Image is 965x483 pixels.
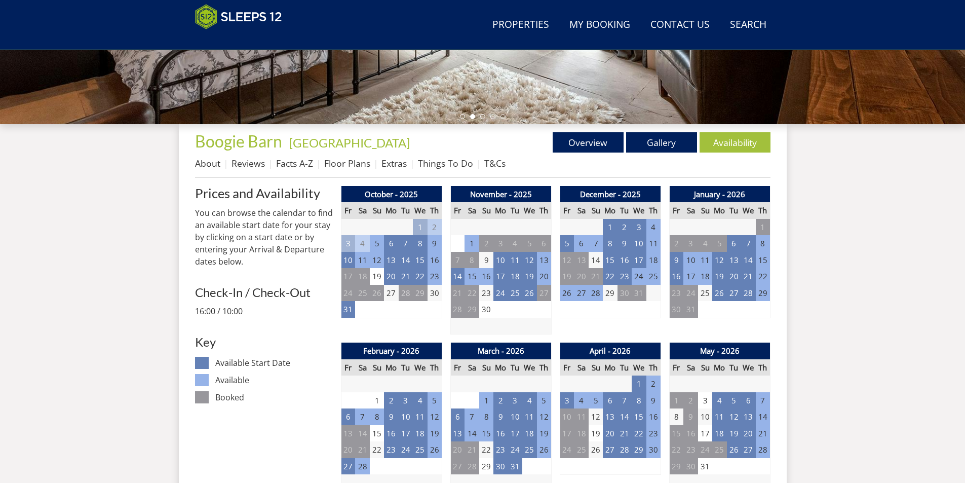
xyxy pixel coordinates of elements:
[617,392,632,409] td: 7
[450,408,465,425] td: 6
[428,219,442,236] td: 2
[465,408,479,425] td: 7
[603,219,617,236] td: 1
[465,359,479,376] th: Sa
[370,235,384,252] td: 5
[565,14,634,36] a: My Booking
[508,285,522,302] td: 25
[399,235,413,252] td: 7
[413,268,427,285] td: 22
[215,374,332,386] dd: Available
[413,408,427,425] td: 11
[669,301,683,318] td: 30
[428,359,442,376] th: Th
[574,359,588,376] th: Sa
[493,392,508,409] td: 2
[370,359,384,376] th: Su
[355,285,369,302] td: 25
[712,268,726,285] td: 19
[341,359,355,376] th: Fr
[741,425,755,442] td: 20
[617,268,632,285] td: 23
[428,252,442,269] td: 16
[574,408,588,425] td: 11
[646,235,661,252] td: 11
[632,376,646,392] td: 1
[756,219,770,236] td: 1
[574,392,588,409] td: 4
[698,252,712,269] td: 11
[741,202,755,219] th: We
[276,157,313,169] a: Facts A-Z
[479,285,493,302] td: 23
[479,202,493,219] th: Su
[683,235,698,252] td: 3
[465,252,479,269] td: 8
[493,285,508,302] td: 24
[537,235,551,252] td: 6
[646,202,661,219] th: Th
[603,285,617,302] td: 29
[603,235,617,252] td: 8
[537,392,551,409] td: 5
[537,359,551,376] th: Th
[399,425,413,442] td: 17
[741,235,755,252] td: 7
[450,359,465,376] th: Fr
[341,202,355,219] th: Fr
[195,286,333,299] h3: Check-In / Check-Out
[493,408,508,425] td: 9
[231,157,265,169] a: Reviews
[341,186,442,203] th: October - 2025
[727,235,741,252] td: 6
[617,285,632,302] td: 30
[450,343,551,359] th: March - 2026
[756,359,770,376] th: Th
[603,268,617,285] td: 22
[589,202,603,219] th: Su
[560,425,574,442] td: 17
[741,359,755,376] th: We
[399,252,413,269] td: 14
[508,359,522,376] th: Tu
[508,252,522,269] td: 11
[465,285,479,302] td: 22
[341,268,355,285] td: 17
[683,301,698,318] td: 31
[603,425,617,442] td: 20
[560,268,574,285] td: 19
[683,408,698,425] td: 9
[727,425,741,442] td: 19
[428,235,442,252] td: 9
[589,235,603,252] td: 7
[195,186,333,200] a: Prices and Availability
[669,425,683,442] td: 15
[617,359,632,376] th: Tu
[626,132,697,153] a: Gallery
[560,285,574,302] td: 26
[384,235,398,252] td: 6
[741,392,755,409] td: 6
[413,285,427,302] td: 29
[413,219,427,236] td: 1
[195,207,333,268] p: You can browse the calendar to find an available start date for your stay by clicking on a start ...
[589,408,603,425] td: 12
[508,235,522,252] td: 4
[428,392,442,409] td: 5
[669,408,683,425] td: 8
[589,285,603,302] td: 28
[589,252,603,269] td: 14
[712,359,726,376] th: Mo
[632,202,646,219] th: We
[399,268,413,285] td: 21
[727,202,741,219] th: Tu
[632,219,646,236] td: 3
[428,268,442,285] td: 23
[727,359,741,376] th: Tu
[479,268,493,285] td: 16
[669,268,683,285] td: 16
[589,359,603,376] th: Su
[589,268,603,285] td: 21
[450,186,551,203] th: November - 2025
